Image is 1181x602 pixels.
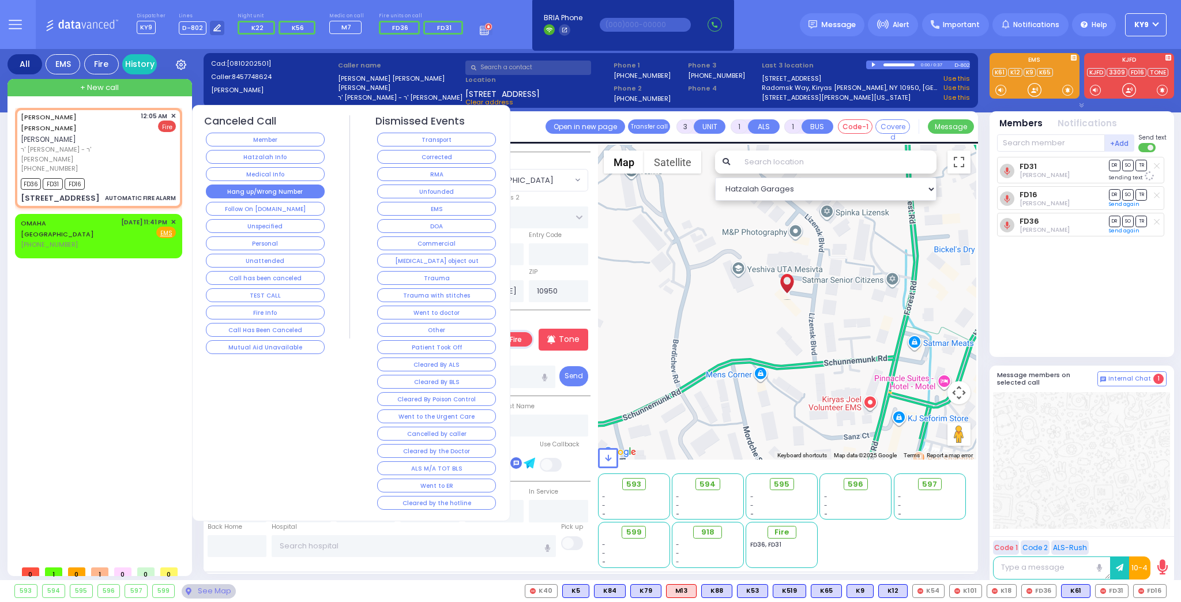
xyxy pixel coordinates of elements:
img: Logo [46,17,122,32]
a: Open this area in Google Maps (opens a new window) [601,445,639,460]
span: 599 [626,526,642,538]
label: EMS [990,57,1080,65]
button: Show satellite imagery [644,150,701,174]
span: [0810202501] [227,59,271,68]
button: Went to the Urgent Care [377,409,496,423]
button: Went to ER [377,479,496,492]
button: Went to doctor [377,306,496,319]
div: See map [182,584,236,599]
a: OMAHA [GEOGRAPHIC_DATA] [21,219,94,239]
div: All [7,54,42,74]
button: Transport [377,133,496,146]
button: Unattended [206,254,325,268]
a: Radomsk Way, Kiryas [PERSON_NAME], NY 10950, [GEOGRAPHIC_DATA] [762,83,940,93]
span: FD31 [437,23,452,32]
button: Corrected [377,150,496,164]
label: Hospital [272,522,297,532]
div: D-802 [954,61,970,69]
button: Member [206,133,325,146]
button: Call has been canceled [206,271,325,285]
button: Patient Took Off [377,340,496,354]
button: Code 1 [993,540,1019,555]
label: [PHONE_NUMBER] [688,71,745,80]
input: Search hospital [272,535,556,557]
label: Turn off text [1138,142,1157,153]
span: 593 [626,479,641,490]
span: - [824,501,828,510]
span: Phone 2 [614,84,684,93]
span: KY9 [1134,20,1149,30]
span: [PHONE_NUMBER] [21,164,78,173]
span: DR [1109,160,1120,171]
span: 596 [848,479,863,490]
span: FD36 [21,178,41,190]
div: 0:37 [933,58,943,72]
a: History [122,54,157,74]
button: Show street map [604,150,644,174]
label: Fire units on call [379,13,467,20]
button: +Add [1105,134,1135,152]
label: Fire [500,332,532,347]
span: - [602,501,605,510]
span: - [898,501,901,510]
a: Open in new page [546,119,625,134]
img: red-radio-icon.svg [992,588,998,594]
span: ✕ [171,217,176,227]
label: Entry Code [529,231,562,240]
label: ר' [PERSON_NAME] - ר' [PERSON_NAME] [338,93,461,103]
span: Important [943,20,980,30]
button: Unspecified [206,219,325,233]
span: D-802 [179,21,206,35]
label: Caller: [211,72,334,82]
div: AUTOMATIC FIRE ALARM [105,194,176,202]
img: red-radio-icon.svg [1100,588,1106,594]
span: 0 [137,567,155,576]
span: BRIA Phone [544,13,582,23]
span: 0 [114,567,131,576]
span: 1 [45,567,62,576]
div: K53 [737,584,768,598]
div: 594 [43,585,65,597]
button: Call Has Been Canceled [206,323,325,337]
a: FD16 [1020,190,1037,199]
button: Mutual Aid Unavailable [206,340,325,354]
span: 597 [922,479,937,490]
button: BUS [802,119,833,134]
span: 8457748624 [232,72,272,81]
span: 0 [22,567,39,576]
button: Hatzalah Info [206,150,325,164]
img: red-radio-icon.svg [954,588,960,594]
span: K22 [251,23,264,32]
span: - [602,540,605,549]
a: 3309 [1107,68,1127,77]
span: - [602,558,605,566]
h4: Dismissed Events [375,115,465,127]
span: - [750,501,754,510]
span: Phone 4 [688,84,758,93]
button: Internal Chat 1 [1097,371,1167,386]
label: Dispatcher [137,13,166,20]
div: BLS [773,584,806,598]
input: Search member [997,134,1105,152]
div: BLS [878,584,908,598]
a: K65 [1037,68,1053,77]
button: ALS-Rush [1051,540,1089,555]
div: K519 [773,584,806,598]
img: message.svg [808,20,817,29]
span: - [750,510,754,518]
span: MONROE VILLAGE [465,169,588,191]
a: [STREET_ADDRESS] [762,74,821,84]
div: K79 [630,584,661,598]
span: - [676,492,679,501]
span: - [602,492,605,501]
div: - [676,549,739,558]
button: Members [999,117,1043,130]
h4: Canceled Call [204,115,276,127]
button: Cleared by the hotline [377,496,496,510]
span: Elimeilech Friedman [1020,171,1070,179]
span: Fire [774,526,789,538]
button: Other [377,323,496,337]
a: [STREET_ADDRESS][PERSON_NAME][US_STATE] [762,93,911,103]
button: KY9 [1125,13,1167,36]
a: FD16 [1129,68,1146,77]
